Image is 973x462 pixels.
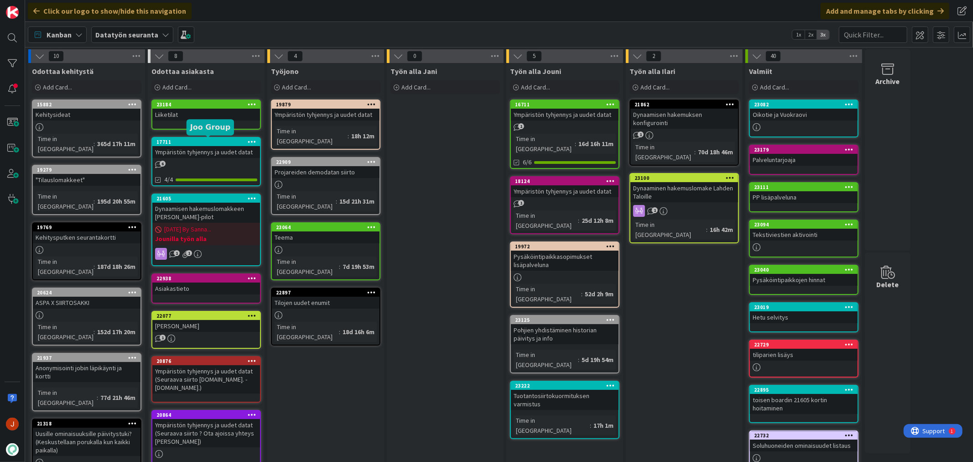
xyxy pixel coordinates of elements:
div: 23019 [750,303,858,311]
a: 23111PP lisäpalveluna [749,182,859,212]
input: Quick Filter... [839,26,907,43]
div: 23082Oikotie ja Vuokraovi [750,100,858,121]
div: 17711 [156,139,260,145]
div: Ympäristön tyhjennys ja uudet datat [152,146,260,158]
span: Valmiit [749,67,772,76]
div: Delete [877,279,899,290]
span: Työjono [271,67,299,76]
div: 21605 [152,194,260,203]
span: : [339,262,340,272]
a: 22729tiliparien lisäys [749,340,859,378]
div: 23179 [750,146,858,154]
div: 19879 [272,100,380,109]
span: 4 [287,51,303,62]
span: 4/4 [164,175,173,184]
div: 25d 12h 8m [579,215,616,226]
div: 19879Ympäristön tyhjennys ja uudet datat [272,100,380,121]
div: 23184Liiketilat [152,100,260,121]
div: Ympäristön tyhjennys ja uudet datat [511,185,619,197]
b: Datatyön seuranta [95,30,158,39]
div: Asiakastieto [152,283,260,294]
div: 23222 [515,383,619,389]
div: Time in [GEOGRAPHIC_DATA] [633,142,694,162]
div: 18d 16h 6m [340,327,377,337]
div: 21318 [33,420,140,428]
div: 19279 [37,167,140,173]
div: 22909 [276,159,380,165]
img: JM [6,418,19,430]
div: 20864 [152,411,260,419]
div: 22895 [750,386,858,394]
div: 52d 2h 9m [583,289,616,299]
div: tiliparien lisäys [750,349,858,361]
span: 8 [168,51,183,62]
div: Time in [GEOGRAPHIC_DATA] [514,210,578,231]
span: Add Card... [43,83,72,91]
span: 1 [638,131,644,137]
a: 22938Asiakastieto [151,273,261,304]
b: Jounilla työn alla [155,234,257,243]
div: 22729 [750,341,858,349]
div: 21605 [156,195,260,202]
div: 23100Dynaaminen hakemuslomake Lahden Taloille [630,174,738,202]
div: 22938 [152,274,260,283]
div: Time in [GEOGRAPHIC_DATA] [514,350,578,370]
span: Kanban [47,29,72,40]
div: 22729tiliparien lisäys [750,341,858,361]
div: Time in [GEOGRAPHIC_DATA] [514,415,590,436]
div: 22077 [152,312,260,320]
div: 23100 [635,175,738,181]
div: 23184 [152,100,260,109]
div: 17h 1m [591,420,616,430]
div: Dynaaminen hakemuslomake Lahden Taloille [630,182,738,202]
div: 7d 19h 53m [340,262,377,272]
span: : [590,420,591,430]
div: 20876Ympäristön tyhjennys ja uudet datat (Seuraava siirto [DOMAIN_NAME]. - [DOMAIN_NAME].) [152,357,260,394]
div: Time in [GEOGRAPHIC_DATA] [36,257,94,277]
div: 23064Teema [272,223,380,243]
span: Add Card... [640,83,670,91]
div: Dynaamisen hakemuslomakkeen [PERSON_NAME]-pilot [152,203,260,223]
span: Työn alla Jani [390,67,437,76]
span: 40 [765,51,781,62]
div: Ympäristön tyhjennys ja uudet datat (Seuraava siirto ? Ota ajoissa yhteys [PERSON_NAME]) [152,419,260,447]
div: 19279 [33,166,140,174]
span: Add Card... [401,83,431,91]
div: 22938 [156,275,260,282]
div: 23040 [750,266,858,274]
div: 20876 [156,358,260,364]
span: 5 [526,51,542,62]
div: Time in [GEOGRAPHIC_DATA] [275,126,348,146]
a: 23040Pysäköintipaikkojen hinnat [749,265,859,295]
div: 16d 16h 11m [576,139,616,149]
span: 1 [160,335,166,341]
div: 16711Ympäristön tyhjennys ja uudet datat [511,100,619,121]
span: 0 [407,51,422,62]
div: 23222Tuotantosiirtokuormituksen varmistus [511,382,619,410]
div: Time in [GEOGRAPHIC_DATA] [36,134,94,154]
div: 5d 19h 54m [579,355,616,365]
span: : [575,139,576,149]
div: Pysäköintipaikkojen hinnat [750,274,858,286]
div: 18124 [511,177,619,185]
h5: Joo Group [190,123,230,131]
div: 17711Ympäristön tyhjennys ja uudet datat [152,138,260,158]
div: 21605Dynaamisen hakemuslomakkeen [PERSON_NAME]-pilot [152,194,260,223]
div: 16711 [511,100,619,109]
div: 18h 12m [349,131,377,141]
a: 23019Hetu selvitys [749,302,859,332]
a: 23064TeemaTime in [GEOGRAPHIC_DATA]:7d 19h 53m [271,222,380,280]
a: 20624ASPA X SIIRTOSAKKITime in [GEOGRAPHIC_DATA]:152d 17h 20m [32,288,141,346]
div: 23040 [754,267,858,273]
div: [PERSON_NAME] [152,320,260,332]
div: 23111 [750,183,858,191]
div: ASPA X SIIRTOSAKKI [33,297,140,309]
span: : [578,215,579,226]
div: Soluhuoneiden ominaisuudet listaus [750,440,858,451]
div: 20864Ympäristön tyhjennys ja uudet datat (Seuraava siirto ? Ota ajoissa yhteys [PERSON_NAME]) [152,411,260,447]
span: : [706,225,708,235]
div: 23184 [156,101,260,108]
span: 1 [186,250,192,256]
div: 77d 21h 46m [98,393,138,403]
div: Projareiden demodatan siirto [272,166,380,178]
